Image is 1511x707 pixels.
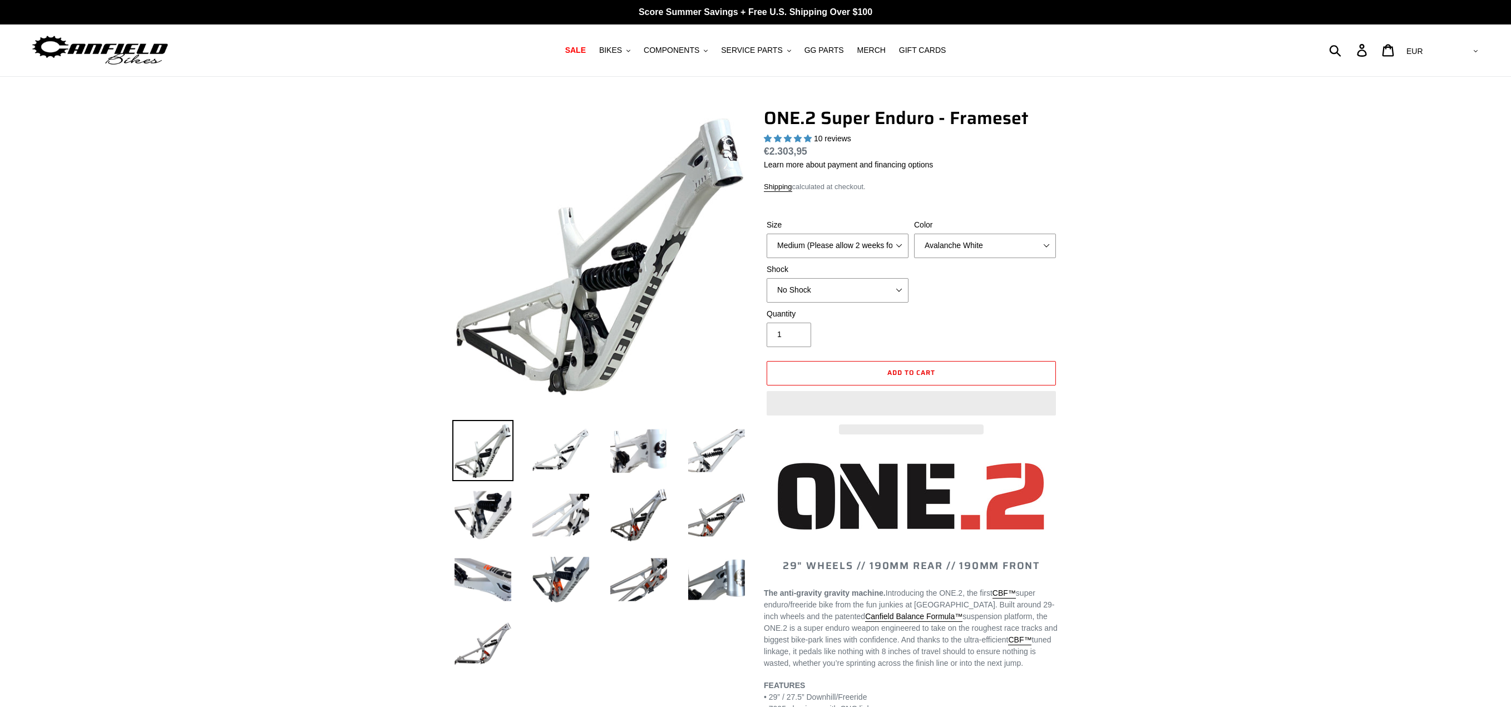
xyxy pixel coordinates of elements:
[608,420,669,481] img: Load image into Gallery viewer, ONE.2 Super Enduro - Frameset
[783,558,1040,573] span: 29" WHEELS // 190MM REAR // 190MM FRONT
[767,264,908,275] label: Shock
[1008,635,1031,645] a: CBF™
[852,43,891,58] a: MERCH
[764,612,1058,644] span: suspension platform, the ONE.2 is a super enduro weapon engineered to take on the roughest race t...
[887,367,935,378] span: Add to cart
[764,589,886,597] strong: The anti-gravity gravity machine.
[767,308,908,320] label: Quantity
[764,681,805,690] strong: FEATURES
[638,43,713,58] button: COMPONENTS
[764,107,1059,128] h1: ONE.2 Super Enduro - Frameset
[992,589,1016,599] a: CBF™
[686,484,747,546] img: Load image into Gallery viewer, ONE.2 Super Enduro - Frameset
[452,484,513,546] img: Load image into Gallery viewer, ONE.2 Super Enduro - Frameset
[715,43,796,58] button: SERVICE PARTS
[899,46,946,55] span: GIFT CARDS
[608,549,669,610] img: Load image into Gallery viewer, ONE.2 Super Enduro - Frameset
[594,43,636,58] button: BIKES
[857,46,886,55] span: MERCH
[452,614,513,675] img: Load image into Gallery viewer, ONE.2 Super Enduro - Frameset
[644,46,699,55] span: COMPONENTS
[865,612,962,622] a: Canfield Balance Formula™
[721,46,782,55] span: SERVICE PARTS
[767,219,908,231] label: Size
[608,484,669,546] img: Load image into Gallery viewer, ONE.2 Super Enduro - Frameset
[560,43,591,58] a: SALE
[764,146,807,157] span: €2.303,95
[530,484,591,546] img: Load image into Gallery viewer, ONE.2 Super Enduro - Frameset
[764,635,1051,668] span: tuned linkage, it pedals like nothing with 8 inches of travel should to ensure nothing is wasted,...
[893,43,952,58] a: GIFT CARDS
[764,589,1054,621] span: super enduro/freeride bike from the fun junkies at [GEOGRAPHIC_DATA]. Built around 29-inch wheels...
[565,46,586,55] span: SALE
[452,420,513,481] img: Load image into Gallery viewer, ONE.2 Super Enduro - Frameset
[686,549,747,610] img: Load image into Gallery viewer, ONE.2 Super Enduro - Frameset
[804,46,844,55] span: GG PARTS
[814,134,851,143] span: 10 reviews
[886,589,992,597] span: Introducing the ONE.2, the first
[1335,38,1364,62] input: Search
[764,182,792,192] a: Shipping
[599,46,622,55] span: BIKES
[530,549,591,610] img: Load image into Gallery viewer, ONE.2 Super Enduro - Frameset
[31,33,170,68] img: Canfield Bikes
[767,361,1056,385] button: Add to cart
[799,43,850,58] a: GG PARTS
[452,549,513,610] img: Load image into Gallery viewer, ONE.2 Super Enduro - Frameset
[764,160,933,169] a: Learn more about payment and financing options
[530,420,591,481] img: Load image into Gallery viewer, ONE.2 Super Enduro - Frameset
[764,134,814,143] span: 5.00 stars
[914,219,1056,231] label: Color
[686,420,747,481] img: Load image into Gallery viewer, ONE.2 Super Enduro - Frameset
[764,181,1059,192] div: calculated at checkout.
